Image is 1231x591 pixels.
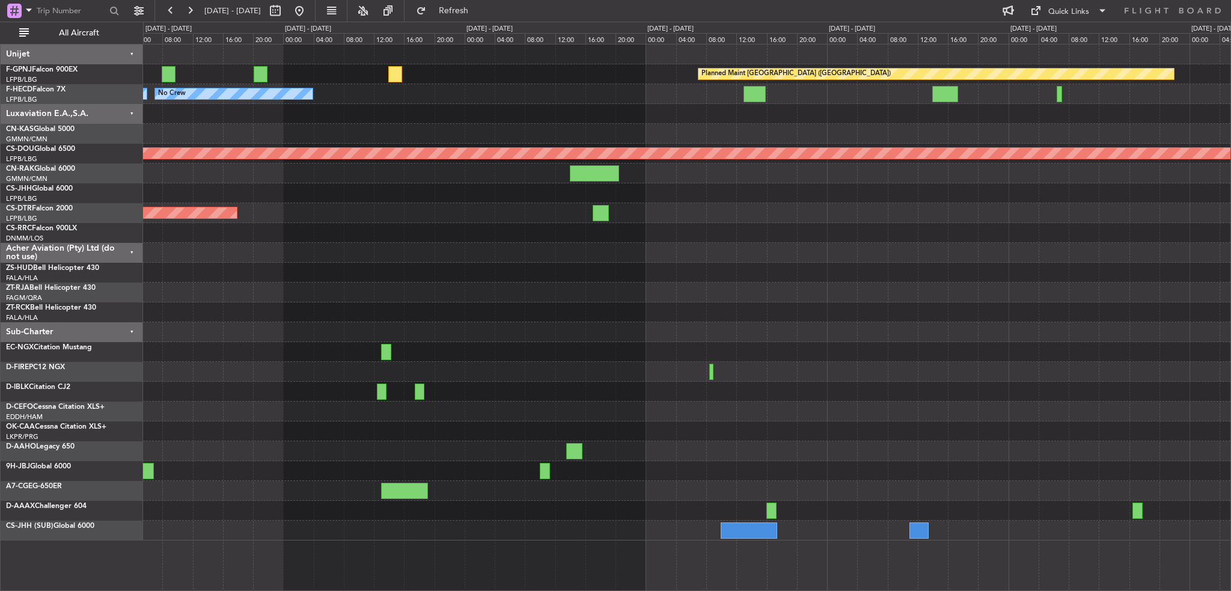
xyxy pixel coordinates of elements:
div: 04:00 [857,33,887,44]
div: 16:00 [585,33,615,44]
a: FAGM/QRA [6,293,42,302]
a: OK-CAACessna Citation XLS+ [6,423,106,430]
a: 9H-JBJGlobal 6000 [6,463,71,470]
span: CN-RAK [6,165,34,173]
span: CN-KAS [6,126,34,133]
div: 00:00 [1190,33,1220,44]
div: 00:00 [1009,33,1039,44]
a: GMMN/CMN [6,135,47,144]
a: GMMN/CMN [6,174,47,183]
span: F-HECD [6,86,32,93]
div: 08:00 [162,33,192,44]
span: OK-CAA [6,423,35,430]
span: CS-JHH [6,185,32,192]
button: Quick Links [1024,1,1113,20]
span: All Aircraft [31,29,127,37]
a: F-GPNJFalcon 900EX [6,66,78,73]
span: D-CEFO [6,403,33,411]
div: 12:00 [374,33,404,44]
a: FALA/HLA [6,274,38,283]
div: 08:00 [1069,33,1099,44]
div: 20:00 [435,33,465,44]
a: ZT-RJABell Helicopter 430 [6,284,96,292]
span: ZS-HUD [6,265,33,272]
a: CS-JHH (SUB)Global 6000 [6,522,94,530]
div: 00:00 [827,33,857,44]
span: CS-DTR [6,205,32,212]
div: 20:00 [615,33,646,44]
div: 16:00 [223,33,253,44]
div: 16:00 [1129,33,1159,44]
div: [DATE] - [DATE] [829,24,875,34]
div: 04:00 [676,33,706,44]
span: F-GPNJ [6,66,32,73]
div: 00:00 [283,33,313,44]
a: CS-DTRFalcon 2000 [6,205,73,212]
span: Refresh [429,7,479,15]
a: CS-RRCFalcon 900LX [6,225,77,232]
div: 12:00 [193,33,223,44]
a: CS-DOUGlobal 6500 [6,145,75,153]
a: CN-KASGlobal 5000 [6,126,75,133]
div: 04:00 [314,33,344,44]
span: ZT-RJA [6,284,29,292]
div: 12:00 [736,33,766,44]
a: DNMM/LOS [6,234,43,243]
div: 12:00 [918,33,948,44]
a: LFPB/LBG [6,75,37,84]
a: D-CEFOCessna Citation XLS+ [6,403,105,411]
div: [DATE] - [DATE] [466,24,513,34]
div: 08:00 [344,33,374,44]
a: D-AAHOLegacy 650 [6,443,75,450]
span: A7-CGE [6,483,32,490]
span: CS-JHH (SUB) [6,522,53,530]
a: LFPB/LBG [6,194,37,203]
div: 20:00 [797,33,827,44]
div: 08:00 [525,33,555,44]
span: EC-NGX [6,344,34,351]
div: 00:00 [465,33,495,44]
div: 08:00 [706,33,736,44]
div: 04:00 [132,33,162,44]
span: ZT-RCK [6,304,30,311]
div: [DATE] - [DATE] [647,24,694,34]
div: 16:00 [404,33,434,44]
a: ZT-RCKBell Helicopter 430 [6,304,96,311]
a: FALA/HLA [6,313,38,322]
span: 9H-JBJ [6,463,30,470]
div: [DATE] - [DATE] [285,24,331,34]
span: D-AAAX [6,503,35,510]
a: EDDH/HAM [6,412,43,421]
a: ZS-HUDBell Helicopter 430 [6,265,99,272]
div: 00:00 [646,33,676,44]
a: LFPB/LBG [6,155,37,164]
a: D-AAAXChallenger 604 [6,503,87,510]
a: LFPB/LBG [6,95,37,104]
a: LFPB/LBG [6,214,37,223]
div: 20:00 [978,33,1008,44]
div: 08:00 [888,33,918,44]
span: CS-DOU [6,145,34,153]
a: A7-CGEG-650ER [6,483,62,490]
div: 04:00 [495,33,525,44]
input: Trip Number [37,2,106,20]
a: EC-NGXCitation Mustang [6,344,92,351]
div: [DATE] - [DATE] [145,24,192,34]
div: 04:00 [1039,33,1069,44]
div: 12:00 [555,33,585,44]
button: All Aircraft [13,23,130,43]
span: D-IBLK [6,384,29,391]
div: 20:00 [1159,33,1190,44]
button: Refresh [411,1,483,20]
div: 12:00 [1099,33,1129,44]
div: 20:00 [253,33,283,44]
span: D-AAHO [6,443,36,450]
a: F-HECDFalcon 7X [6,86,66,93]
div: Quick Links [1048,6,1089,18]
a: LKPR/PRG [6,432,38,441]
span: [DATE] - [DATE] [204,5,261,16]
a: D-FIREPC12 NGX [6,364,65,371]
div: Planned Maint [GEOGRAPHIC_DATA] ([GEOGRAPHIC_DATA]) [701,65,891,83]
span: CS-RRC [6,225,32,232]
div: No Crew [158,85,186,103]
